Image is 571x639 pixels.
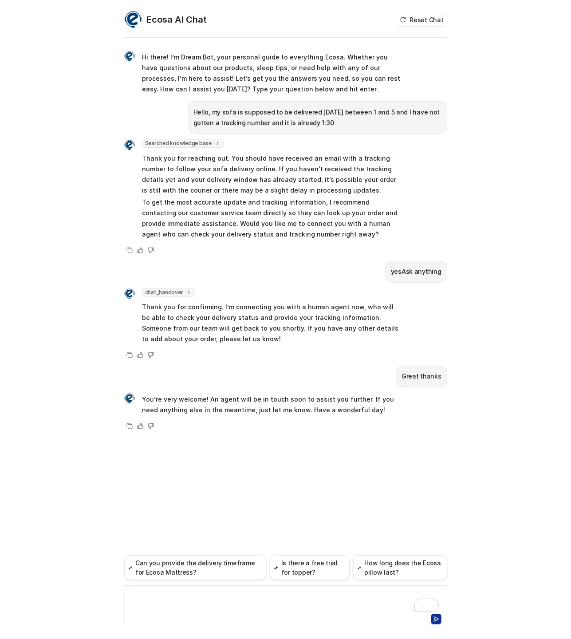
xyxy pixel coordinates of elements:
img: Widget [124,288,135,299]
p: Great thanks [402,371,441,382]
p: Hi there! I’m Dream Bot, your personal guide to everything Ecosa. Whether you have questions abou... [142,52,402,95]
button: Reset Chat [397,13,447,26]
span: chat_handover [142,288,196,297]
img: Widget [124,11,142,28]
span: Searched knowledge base [142,139,224,148]
button: Is there a free trial for topper? [270,555,349,580]
p: Hello, my sofa is supposed to be delivered [DATE] between 1 and 5 and I have not gotten a trackin... [193,107,441,128]
button: How long does the Ecosa pillow last? [353,555,447,580]
h2: Ecosa AI Chat [146,13,207,26]
img: Widget [124,393,135,404]
p: To get the most accurate update and tracking information, I recommend contacting our customer ser... [142,197,402,240]
p: Thank you for reaching out. You should have received an email with a tracking number to follow yo... [142,153,402,196]
p: yesAsk anything [391,266,441,277]
button: Can you provide the delivery timeframe for Ecosa Mattress? [124,555,267,580]
p: You’re very welcome! An agent will be in touch soon to assist you further. If you need anything e... [142,394,402,415]
p: Thank you for confirming. I’m connecting you with a human agent now, who will be able to check yo... [142,302,402,344]
img: Widget [124,51,135,62]
img: Widget [124,140,135,150]
div: To enrich screen reader interactions, please activate Accessibility in Grammarly extension settings [126,592,445,612]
